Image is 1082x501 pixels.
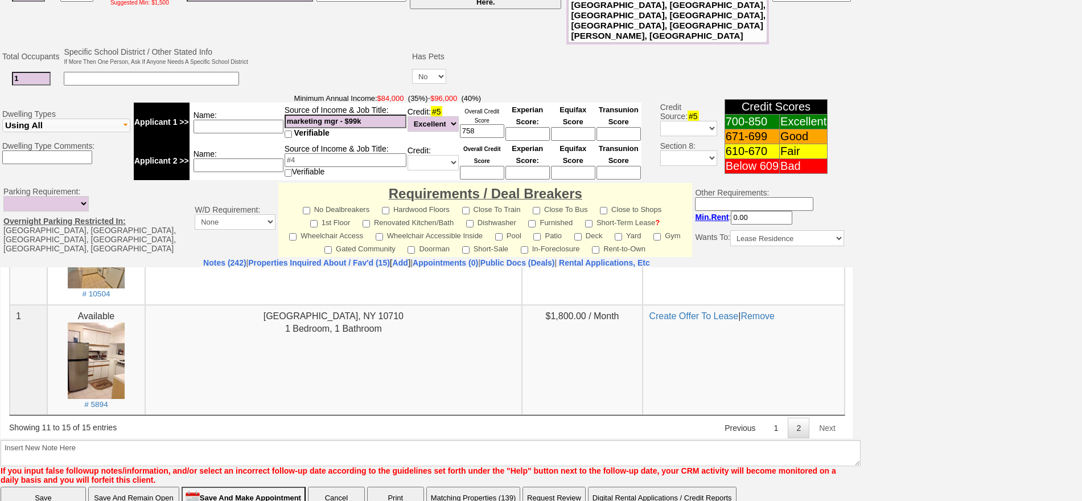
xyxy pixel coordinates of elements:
label: Deck [574,228,603,241]
input: In-Foreclosure [521,246,528,254]
font: Equifax Score [559,144,586,165]
textarea: Insert New Note Here [1,440,861,466]
td: Source of Income & Job Title: Verifiable [284,141,407,180]
input: #4 [285,153,406,167]
input: Patio [533,233,541,241]
input: Ask Customer: Do You Know Your Transunion Credit Score [596,127,641,141]
span: Verifiable [294,128,330,137]
input: #2 [12,72,51,85]
a: Remove [740,44,774,54]
label: Doorman [408,241,449,254]
input: Close To Train [462,207,470,214]
td: Credit Scores [725,100,828,115]
span: - [134,93,641,103]
td: Specific School District / Other Stated Info [62,46,249,67]
input: Ask Customer: Do You Know Your Overall Credit Score [460,124,504,138]
td: | [642,38,844,148]
font: Minimum Annual Income: [294,94,428,103]
input: Furnished [528,220,536,227]
font: If you input false followup notes/information, and/or select an incorrect follow-up date accordin... [1,466,836,484]
td: 610-670 [725,144,779,159]
td: Applicant 1 >> [134,103,190,141]
td: Name: [190,141,284,180]
td: 1 [9,38,47,148]
td: Dwelling Types Dwelling Type Comments: [1,92,132,182]
td: Credit Source: Section 8: [643,92,719,182]
nobr: : [695,213,792,222]
label: Close to Shops [600,202,661,215]
font: Transunion Score [599,144,639,165]
input: Close To Bus [533,207,540,214]
label: Rent-to-Own [592,241,645,254]
td: Other Requirements: [692,183,846,257]
label: Gym [653,228,680,241]
a: Notes (242) [203,258,246,267]
label: Close To Train [462,202,521,215]
div: Showing 11 to 15 of 15 entries [9,148,116,166]
input: Short-Term Lease? [585,220,593,227]
b: ? [655,218,660,227]
input: 1st Floor [310,220,318,227]
nobr: Rental Applications, Etc [559,258,650,267]
td: Good [780,129,828,144]
input: Doorman [408,246,415,254]
font: $96,000 [430,94,457,103]
label: Dishwasher [466,215,516,228]
input: Short-Sale [462,246,470,254]
u: Overnight Parking Restricted In: [3,217,126,226]
input: Ask Customer: Do You Know Your Equifax Credit Score [551,127,595,141]
td: Credit: [407,103,459,141]
a: Appointments (0) [413,258,478,267]
label: 1st Floor [310,215,351,228]
input: Wheelchair Accessible Inside [376,233,383,241]
font: (35%) [408,94,428,103]
label: Close To Bus [533,202,587,215]
input: Hardwood Floors [382,207,389,214]
font: Experian Score: [512,144,543,165]
label: Patio [533,228,562,241]
td: Bad [780,159,828,174]
span: Using All [5,120,43,130]
input: Wheelchair Access [289,233,297,241]
a: Rental Applications, Etc [557,258,650,267]
a: Next [810,150,844,171]
label: Wheelchair Accessible Inside [376,228,483,241]
span: #5 [431,106,442,117]
a: # 5894 [67,88,124,141]
input: Ask Customer: Do You Know Your Experian Credit Score [505,127,550,141]
td: Total Occupants [1,46,62,67]
td: Has Pets [410,46,448,67]
label: No Dealbreakers [303,202,370,215]
a: 2 [787,150,809,171]
nobr: Wants To: [695,233,844,242]
input: Rent-to-Own [592,246,599,254]
input: Gated Community [324,246,332,254]
font: Requirements / Deal Breakers [389,186,582,201]
input: Dishwasher [466,220,474,227]
input: Ask Customer: Do You Know Your Equifax Credit Score [551,166,595,180]
input: Pool [495,233,503,241]
input: Yard [615,233,622,241]
label: Yard [615,228,641,241]
center: $1,800.00 / Month [528,43,636,56]
input: #4 [285,115,406,128]
a: Add [393,258,408,267]
font: (40%) [461,94,481,103]
input: Ask Customer: Do You Know Your Experian Credit Score [505,166,550,180]
a: Public Docs (Deals) [480,258,555,267]
center: | | | | [1,258,853,267]
td: W/D Requirement: [192,183,278,257]
label: Pool [495,228,521,241]
center: [GEOGRAPHIC_DATA], NY 10710 1 Bedroom, 1 Bathroom [151,43,515,69]
input: Ask Customer: Do You Know Your Overall Credit Score [460,166,504,180]
td: Excellent [780,115,828,129]
font: Transunion Score [599,105,639,126]
font: Overall Credit Score [464,108,499,124]
b: Min. [695,213,729,222]
span: Rent [711,213,729,222]
label: Renovated Kitchen/Bath [363,215,454,228]
label: Short-Sale [462,241,508,254]
font: If More Then One Person, Ask If Anyone Needs A Specific School District [64,59,248,65]
a: Previous [715,150,763,171]
label: Gated Community [324,241,396,254]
